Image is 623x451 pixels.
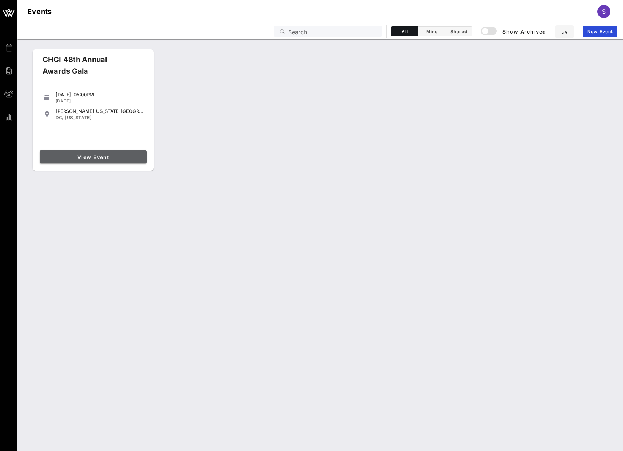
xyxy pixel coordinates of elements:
[602,8,606,15] span: S
[587,29,613,34] span: New Event
[40,150,147,163] a: View Event
[396,29,414,34] span: All
[481,25,546,38] button: Show Archived
[43,154,144,160] span: View Event
[423,29,441,34] span: Mine
[56,98,144,104] div: [DATE]
[27,6,52,17] h1: Events
[450,29,468,34] span: Shared
[583,26,617,37] a: New Event
[56,92,144,97] div: [DATE], 05:00PM
[56,115,64,120] span: DC,
[418,26,445,36] button: Mine
[597,5,610,18] div: S
[445,26,472,36] button: Shared
[37,54,139,83] div: CHCI 48th Annual Awards Gala
[65,115,91,120] span: [US_STATE]
[56,108,144,114] div: [PERSON_NAME][US_STATE][GEOGRAPHIC_DATA]
[482,27,546,36] span: Show Archived
[391,26,418,36] button: All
